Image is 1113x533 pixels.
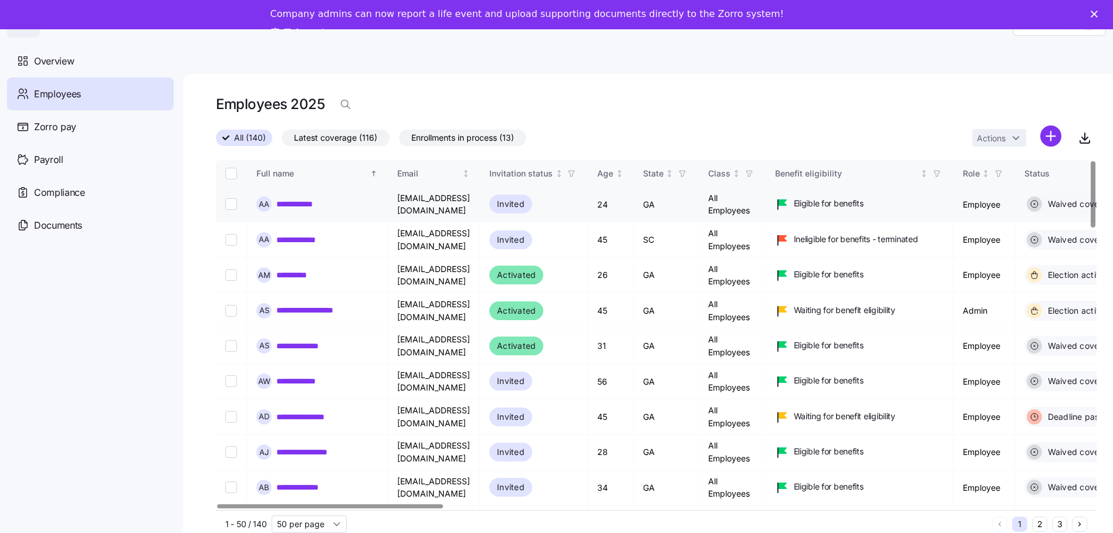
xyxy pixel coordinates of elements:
[588,187,634,222] td: 24
[1091,11,1102,18] div: Close
[1072,517,1087,532] button: Next page
[34,87,81,101] span: Employees
[259,484,269,491] span: A B
[588,434,634,470] td: 28
[34,54,74,69] span: Overview
[634,258,699,293] td: GA
[588,258,634,293] td: 26
[665,169,674,178] div: Not sorted
[634,293,699,328] td: GA
[953,328,1015,364] td: Employee
[953,187,1015,222] td: Employee
[708,167,730,180] div: Class
[34,185,85,200] span: Compliance
[397,167,460,180] div: Email
[388,160,480,187] th: EmailNot sorted
[953,293,1015,328] td: Admin
[588,399,634,434] td: 45
[794,340,864,351] span: Eligible for benefits
[388,434,480,470] td: [EMAIL_ADDRESS][DOMAIN_NAME]
[497,445,525,459] span: Invited
[615,169,624,178] div: Not sorted
[699,160,766,187] th: ClassNot sorted
[588,328,634,364] td: 31
[982,169,990,178] div: Not sorted
[388,364,480,399] td: [EMAIL_ADDRESS][DOMAIN_NAME]
[259,342,269,349] span: A S
[489,167,553,180] div: Invitation status
[270,27,344,40] a: Take a tour
[794,198,864,209] span: Eligible for benefits
[388,328,480,364] td: [EMAIL_ADDRESS][DOMAIN_NAME]
[7,143,174,176] a: Payroll
[7,45,174,77] a: Overview
[259,449,269,456] span: A J
[699,434,766,470] td: All Employees
[634,328,699,364] td: GA
[643,167,664,180] div: State
[732,169,740,178] div: Not sorted
[497,374,525,388] span: Invited
[699,187,766,222] td: All Employees
[1052,517,1067,532] button: 3
[259,201,269,208] span: A A
[588,470,634,505] td: 34
[370,169,378,178] div: Sorted ascending
[225,375,237,387] input: Select record 6
[225,234,237,246] input: Select record 2
[34,152,63,167] span: Payroll
[259,236,269,243] span: A A
[216,95,324,113] h1: Employees 2025
[7,176,174,209] a: Compliance
[634,470,699,505] td: GA
[411,130,514,145] span: Enrollments in process (13)
[270,8,784,20] div: Company admins can now report a life event and upload supporting documents directly to the Zorro ...
[497,233,525,247] span: Invited
[294,130,377,145] span: Latest coverage (116)
[7,77,174,110] a: Employees
[497,410,525,424] span: Invited
[953,364,1015,399] td: Employee
[953,434,1015,470] td: Employee
[775,167,918,180] div: Benefit eligibility
[388,222,480,257] td: [EMAIL_ADDRESS][DOMAIN_NAME]
[588,364,634,399] td: 56
[259,413,269,420] span: A D
[497,268,536,282] span: Activated
[634,399,699,434] td: GA
[699,258,766,293] td: All Employees
[7,209,174,242] a: Documents
[766,160,953,187] th: Benefit eligibilityNot sorted
[588,222,634,257] td: 45
[225,168,237,179] input: Select all records
[699,293,766,328] td: All Employees
[225,269,237,281] input: Select record 3
[794,410,895,422] span: Waiting for benefit eligibility
[497,304,536,318] span: Activated
[7,110,174,143] a: Zorro pay
[225,340,237,352] input: Select record 5
[234,130,266,145] span: All (140)
[699,364,766,399] td: All Employees
[794,446,864,457] span: Eligible for benefits
[256,167,368,180] div: Full name
[634,187,699,222] td: GA
[225,198,237,210] input: Select record 1
[388,187,480,222] td: [EMAIL_ADDRESS][DOMAIN_NAME]
[1032,517,1047,532] button: 2
[225,446,237,458] input: Select record 8
[699,399,766,434] td: All Employees
[34,218,82,233] span: Documents
[388,470,480,505] td: [EMAIL_ADDRESS][DOMAIN_NAME]
[794,375,864,386] span: Eligible for benefits
[992,517,1007,532] button: Previous page
[794,269,864,280] span: Eligible for benefits
[794,481,864,493] span: Eligible for benefits
[963,167,980,180] div: Role
[225,305,237,317] input: Select record 4
[247,160,388,187] th: Full nameSorted ascending
[953,470,1015,505] td: Employee
[977,134,1006,142] span: Actions
[699,222,766,257] td: All Employees
[259,307,269,314] span: A S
